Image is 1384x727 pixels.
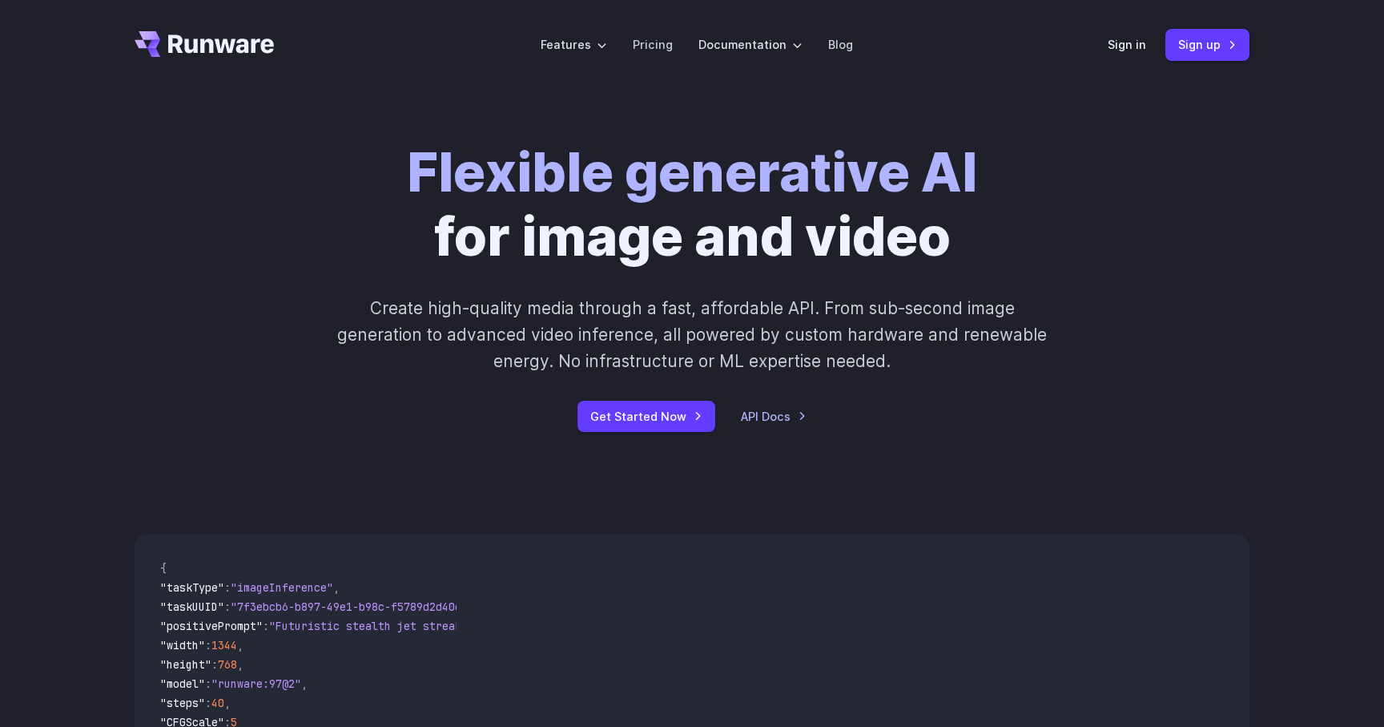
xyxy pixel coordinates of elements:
span: 768 [218,657,237,672]
span: "taskType" [160,580,224,595]
span: "width" [160,638,205,652]
span: 1344 [211,638,237,652]
span: 40 [211,696,224,710]
label: Documentation [698,35,803,54]
span: , [333,580,340,595]
span: { [160,561,167,576]
a: Blog [828,35,853,54]
span: : [263,619,269,633]
span: "steps" [160,696,205,710]
span: "runware:97@2" [211,677,301,691]
span: "7f3ebcb6-b897-49e1-b98c-f5789d2d40d7" [231,600,474,614]
span: , [224,696,231,710]
p: Create high-quality media through a fast, affordable API. From sub-second image generation to adv... [336,295,1049,375]
span: : [224,600,231,614]
a: Pricing [633,35,673,54]
span: , [237,657,243,672]
span: "positivePrompt" [160,619,263,633]
span: "model" [160,677,205,691]
a: Go to / [135,31,274,57]
a: Sign in [1108,35,1146,54]
span: "height" [160,657,211,672]
a: API Docs [741,407,807,426]
strong: Flexible generative AI [407,140,977,204]
a: Get Started Now [577,401,715,432]
label: Features [541,35,607,54]
span: "imageInference" [231,580,333,595]
a: Sign up [1165,29,1249,60]
span: : [205,677,211,691]
span: , [237,638,243,652]
span: : [211,657,218,672]
span: : [205,696,211,710]
span: "taskUUID" [160,600,224,614]
h1: for image and video [407,141,977,269]
span: "Futuristic stealth jet streaking through a neon-lit cityscape with glowing purple exhaust" [269,619,852,633]
span: : [224,580,231,595]
span: , [301,677,308,691]
span: : [205,638,211,652]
